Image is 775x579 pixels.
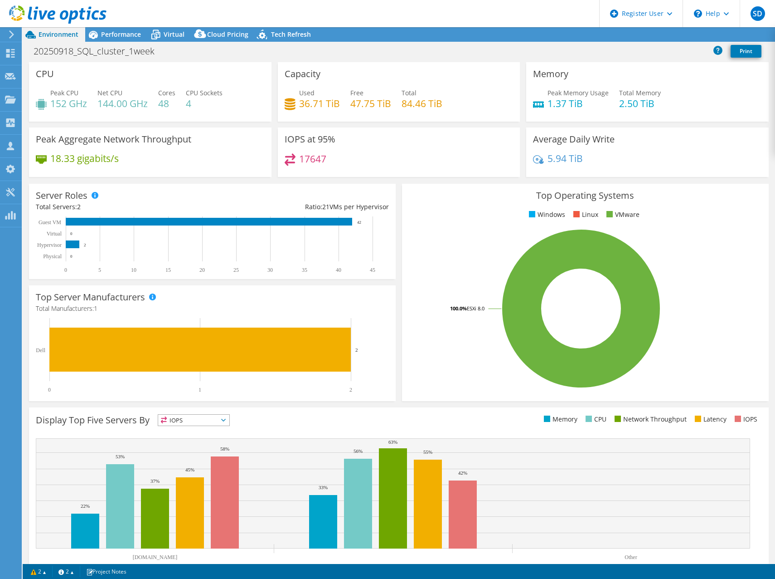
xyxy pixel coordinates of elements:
text: 10 [131,267,136,273]
li: Windows [527,210,565,220]
h3: Top Server Manufacturers [36,292,145,302]
span: 2 [77,202,81,211]
h3: Server Roles [36,191,87,201]
span: Peak Memory Usage [547,88,609,97]
li: VMware [604,210,639,220]
span: IOPS [158,415,229,426]
h4: 18.33 gigabits/s [50,153,119,163]
text: 53% [116,454,125,459]
text: Other [625,554,637,560]
span: Performance [101,30,141,39]
tspan: 100.0% [450,305,467,312]
text: Guest VM [39,219,61,226]
h3: Top Operating Systems [409,191,762,201]
h4: 144.00 GHz [97,98,148,108]
text: 2 [349,387,352,393]
tspan: ESXi 8.0 [467,305,484,312]
span: Cloud Pricing [207,30,248,39]
h3: Peak Aggregate Network Throughput [36,134,191,144]
text: Dell [36,347,45,353]
text: 0 [70,254,73,259]
text: 56% [354,448,363,454]
text: 30 [267,267,273,273]
text: 42 [357,220,361,225]
text: 20 [199,267,205,273]
text: Hypervisor [37,242,62,248]
li: Linux [571,210,598,220]
text: 55% [423,449,432,455]
h4: 1.37 TiB [547,98,609,108]
text: 0 [48,387,51,393]
text: 58% [220,446,229,451]
h1: 20250918_SQL_cluster_1week [29,46,169,56]
text: 2 [355,347,358,353]
h4: 2.50 TiB [619,98,661,108]
text: 33% [319,485,328,490]
text: 2 [84,243,86,247]
span: Total [402,88,417,97]
li: Memory [542,414,577,424]
h4: 48 [158,98,175,108]
span: Tech Refresh [271,30,311,39]
span: Environment [39,30,78,39]
a: Project Notes [80,566,133,577]
h4: 17647 [299,154,326,164]
span: Cores [158,88,175,97]
h4: 152 GHz [50,98,87,108]
text: 15 [165,267,171,273]
h4: 4 [186,98,223,108]
text: 45% [185,467,194,472]
text: 42% [458,470,467,476]
h4: 36.71 TiB [299,98,340,108]
h4: 5.94 TiB [547,153,583,163]
text: 0 [64,267,67,273]
a: 2 [24,566,53,577]
span: 1 [94,304,97,313]
span: Peak CPU [50,88,78,97]
h4: 84.46 TiB [402,98,442,108]
h4: Total Manufacturers: [36,304,389,314]
h3: Capacity [285,69,320,79]
text: Physical [43,253,62,260]
text: 63% [388,439,397,445]
a: Print [731,45,761,58]
li: Latency [693,414,727,424]
text: [DOMAIN_NAME] [371,564,416,570]
div: Ratio: VMs per Hypervisor [212,202,388,212]
h3: Average Daily Write [533,134,615,144]
text: [DOMAIN_NAME] [133,554,178,560]
text: 35 [302,267,307,273]
span: Total Memory [619,88,661,97]
text: 5 [98,267,101,273]
h3: Memory [533,69,568,79]
span: CPU Sockets [186,88,223,97]
h3: CPU [36,69,54,79]
h4: 47.75 TiB [350,98,391,108]
li: CPU [583,414,606,424]
span: Virtual [164,30,184,39]
li: Network Throughput [612,414,687,424]
text: 45 [370,267,375,273]
span: Used [299,88,315,97]
h3: IOPS at 95% [285,134,335,144]
text: 40 [336,267,341,273]
li: IOPS [732,414,757,424]
text: 0 [70,231,73,236]
div: Total Servers: [36,202,212,212]
text: 37% [150,478,160,484]
text: Virtual [47,231,62,237]
svg: \n [694,10,702,18]
text: 25 [233,267,239,273]
span: SD [751,6,765,21]
text: 1 [199,387,201,393]
text: 22% [81,503,90,509]
span: Free [350,88,363,97]
span: Net CPU [97,88,122,97]
a: 2 [52,566,80,577]
span: 21 [322,202,329,211]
